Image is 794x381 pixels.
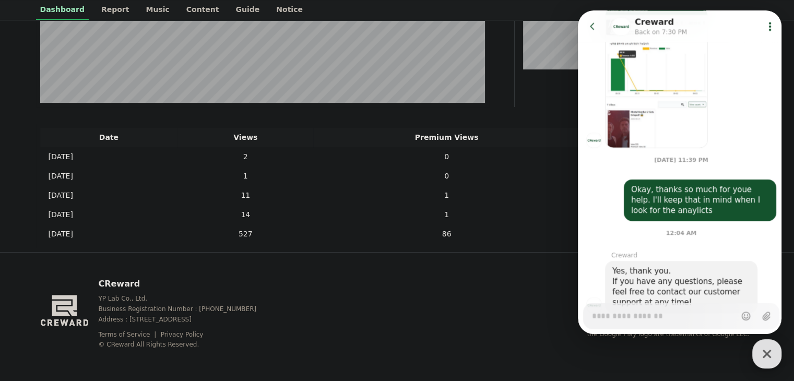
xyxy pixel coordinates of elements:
a: Privacy Policy [161,331,204,338]
th: Date [40,128,178,147]
p: [DATE] [49,229,73,240]
div: Creward [33,241,60,249]
td: 527 [177,224,313,244]
td: 0 [313,166,580,186]
td: 1 [313,186,580,205]
td: 1 [313,205,580,224]
td: 86 [313,224,580,244]
td: 1 [177,166,313,186]
p: Business Registration Number : [PHONE_NUMBER] [98,305,273,313]
div: If you have any questions, please feel free to contact our customer support at any time! [34,266,172,297]
div: Yes, thank you. [34,255,172,266]
div: Okay, thanks so much for youe help. I'll keep that in mind when I look for the anaylicts [53,174,191,205]
td: 14 [177,205,313,224]
td: 0 [313,147,580,166]
td: 11 [177,186,313,205]
td: 2 [177,147,313,166]
th: Premium Views [313,128,580,147]
p: [DATE] [49,190,73,201]
p: Address : [STREET_ADDRESS] [98,315,273,324]
p: [DATE] [49,171,73,182]
p: © CReward All Rights Reserved. [98,340,273,349]
iframe: To enrich screen reader interactions, please activate Accessibility in Grammarly extension settings [578,10,781,334]
th: Views [177,128,313,147]
a: Terms of Service [98,331,158,338]
p: CReward [98,278,273,290]
p: [DATE] [49,151,73,162]
p: [DATE] [49,209,73,220]
p: YP Lab Co., Ltd. [98,294,273,303]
